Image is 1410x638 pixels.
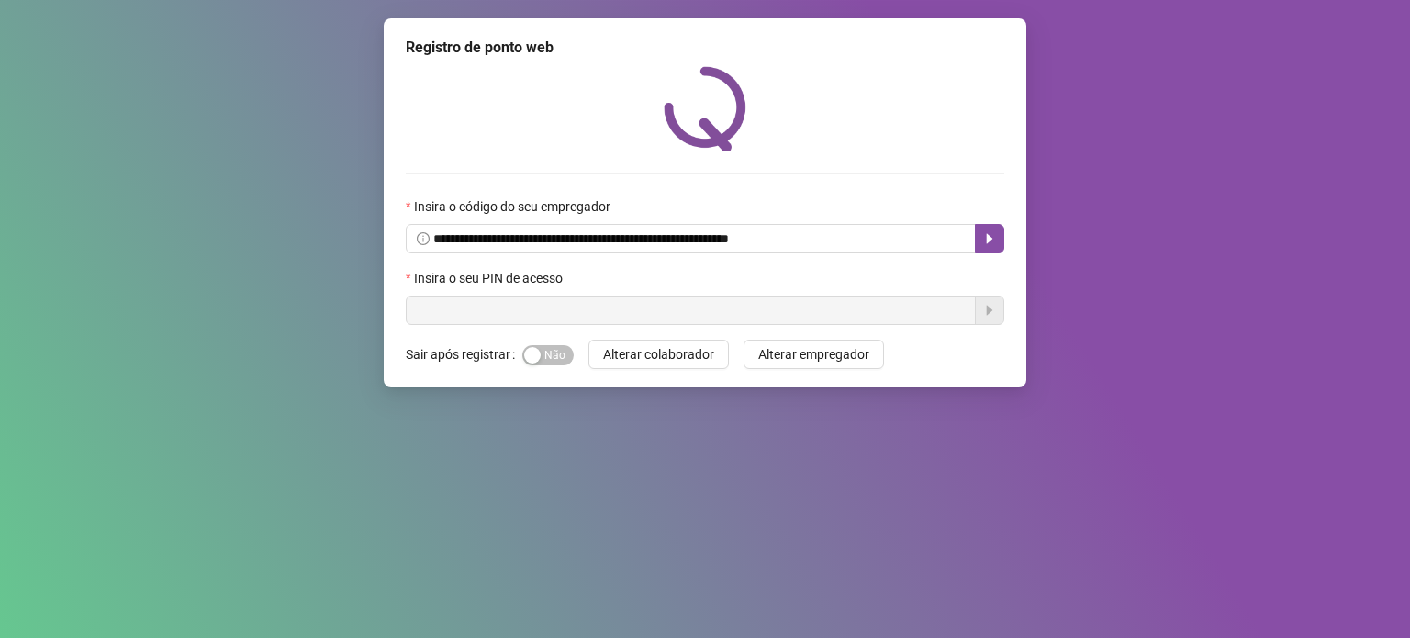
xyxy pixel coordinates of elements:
span: Alterar colaborador [603,344,714,364]
img: QRPoint [664,66,746,151]
label: Insira o seu PIN de acesso [406,268,575,288]
button: Alterar colaborador [588,340,729,369]
div: Registro de ponto web [406,37,1004,59]
label: Insira o código do seu empregador [406,196,622,217]
span: caret-right [982,231,997,246]
span: info-circle [417,232,430,245]
span: Alterar empregador [758,344,869,364]
button: Alterar empregador [744,340,884,369]
label: Sair após registrar [406,340,522,369]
